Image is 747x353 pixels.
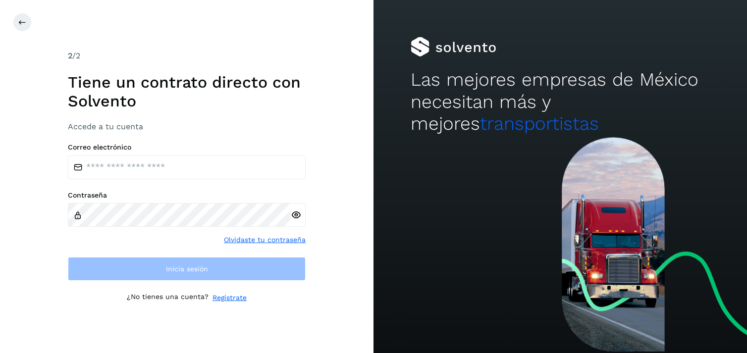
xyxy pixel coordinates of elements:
[68,122,306,131] h3: Accede a tu cuenta
[68,257,306,281] button: Inicia sesión
[68,50,306,62] div: /2
[411,69,709,135] h2: Las mejores empresas de México necesitan más y mejores
[213,293,247,303] a: Regístrate
[68,51,72,60] span: 2
[68,73,306,111] h1: Tiene un contrato directo con Solvento
[166,265,208,272] span: Inicia sesión
[480,113,599,134] span: transportistas
[68,191,306,200] label: Contraseña
[224,235,306,245] a: Olvidaste tu contraseña
[127,293,209,303] p: ¿No tienes una cuenta?
[68,143,306,151] label: Correo electrónico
